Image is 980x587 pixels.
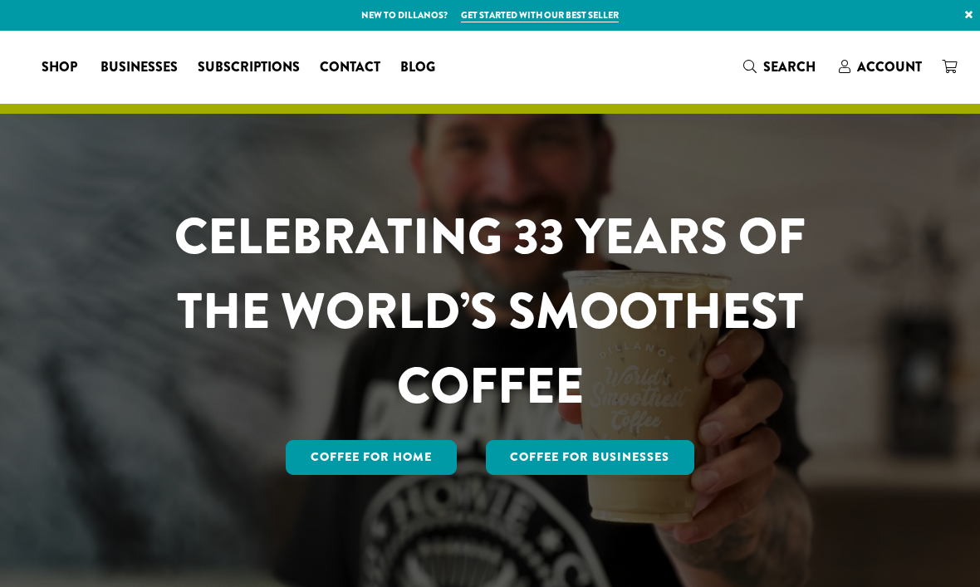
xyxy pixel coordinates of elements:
[461,8,619,22] a: Get started with our best seller
[32,54,91,81] a: Shop
[486,440,695,475] a: Coffee For Businesses
[286,440,457,475] a: Coffee for Home
[320,57,380,78] span: Contact
[733,53,829,81] a: Search
[857,57,922,76] span: Account
[763,57,816,76] span: Search
[400,57,435,78] span: Blog
[100,57,178,78] span: Businesses
[42,57,77,78] span: Shop
[132,199,849,423] h1: CELEBRATING 33 YEARS OF THE WORLD’S SMOOTHEST COFFEE
[198,57,300,78] span: Subscriptions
